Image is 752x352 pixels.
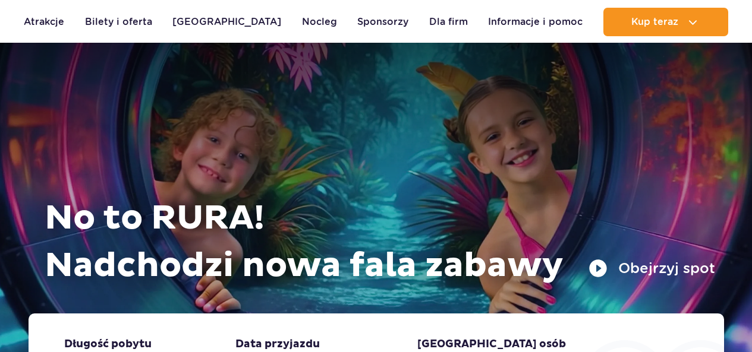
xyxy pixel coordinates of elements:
a: Dla firm [429,8,468,36]
a: Sponsorzy [357,8,408,36]
span: [GEOGRAPHIC_DATA] osób [417,337,566,351]
span: Długość pobytu [64,337,152,351]
a: Bilety i oferta [85,8,152,36]
span: Data przyjazdu [235,337,320,351]
button: Obejrzyj spot [589,259,715,278]
a: [GEOGRAPHIC_DATA] [172,8,281,36]
button: Kup teraz [603,8,728,36]
a: Nocleg [302,8,337,36]
a: Atrakcje [24,8,64,36]
span: Kup teraz [631,17,678,27]
h1: No to RURA! Nadchodzi nowa fala zabawy [45,195,715,290]
a: Informacje i pomoc [488,8,583,36]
